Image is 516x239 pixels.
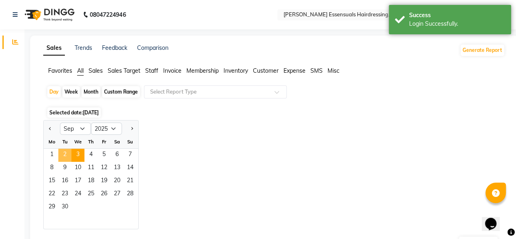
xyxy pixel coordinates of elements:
[97,135,111,148] div: Fr
[47,122,53,135] button: Previous month
[71,149,84,162] span: 3
[58,175,71,188] span: 16
[97,188,111,201] div: Friday, September 26, 2025
[186,67,219,74] span: Membership
[45,201,58,214] div: Monday, September 29, 2025
[58,162,71,175] span: 9
[77,67,84,74] span: All
[124,162,137,175] div: Sunday, September 14, 2025
[71,162,84,175] div: Wednesday, September 10, 2025
[124,162,137,175] span: 14
[45,149,58,162] span: 1
[84,175,97,188] span: 18
[310,67,323,74] span: SMS
[124,149,137,162] div: Sunday, September 7, 2025
[71,175,84,188] span: 17
[58,188,71,201] span: 23
[111,162,124,175] div: Saturday, September 13, 2025
[43,41,65,56] a: Sales
[111,188,124,201] div: Saturday, September 27, 2025
[58,188,71,201] div: Tuesday, September 23, 2025
[124,135,137,148] div: Su
[461,45,504,56] button: Generate Report
[71,162,84,175] span: 10
[84,188,97,201] span: 25
[111,149,124,162] div: Saturday, September 6, 2025
[71,135,84,148] div: We
[84,175,97,188] div: Thursday, September 18, 2025
[60,123,91,135] select: Select month
[253,67,279,74] span: Customer
[91,123,122,135] select: Select year
[111,188,124,201] span: 27
[97,162,111,175] div: Friday, September 12, 2025
[58,149,71,162] div: Tuesday, September 2, 2025
[45,188,58,201] div: Monday, September 22, 2025
[111,135,124,148] div: Sa
[47,86,61,98] div: Day
[97,162,111,175] span: 12
[328,67,339,74] span: Misc
[45,149,58,162] div: Monday, September 1, 2025
[45,162,58,175] span: 8
[163,67,182,74] span: Invoice
[48,67,72,74] span: Favorites
[71,188,84,201] span: 24
[111,162,124,175] span: 13
[45,162,58,175] div: Monday, September 8, 2025
[82,86,100,98] div: Month
[83,109,99,116] span: [DATE]
[97,175,111,188] div: Friday, September 19, 2025
[102,86,140,98] div: Custom Range
[124,188,137,201] span: 28
[224,67,248,74] span: Inventory
[108,67,140,74] span: Sales Target
[102,44,127,51] a: Feedback
[89,67,103,74] span: Sales
[84,135,97,148] div: Th
[71,175,84,188] div: Wednesday, September 17, 2025
[45,201,58,214] span: 29
[128,122,135,135] button: Next month
[84,149,97,162] div: Thursday, September 4, 2025
[58,149,71,162] span: 2
[124,175,137,188] span: 21
[124,175,137,188] div: Sunday, September 21, 2025
[71,188,84,201] div: Wednesday, September 24, 2025
[97,149,111,162] div: Friday, September 5, 2025
[283,67,306,74] span: Expense
[71,149,84,162] div: Wednesday, September 3, 2025
[45,188,58,201] span: 22
[124,149,137,162] span: 7
[111,175,124,188] span: 20
[145,67,158,74] span: Staff
[75,44,92,51] a: Trends
[58,201,71,214] span: 30
[62,86,80,98] div: Week
[482,206,508,231] iframe: chat widget
[84,149,97,162] span: 4
[124,188,137,201] div: Sunday, September 28, 2025
[90,3,126,26] b: 08047224946
[45,175,58,188] div: Monday, September 15, 2025
[21,3,77,26] img: logo
[97,188,111,201] span: 26
[111,149,124,162] span: 6
[58,135,71,148] div: Tu
[45,135,58,148] div: Mo
[97,175,111,188] span: 19
[47,107,101,118] span: Selected date:
[84,162,97,175] span: 11
[45,175,58,188] span: 15
[84,188,97,201] div: Thursday, September 25, 2025
[84,162,97,175] div: Thursday, September 11, 2025
[58,201,71,214] div: Tuesday, September 30, 2025
[58,162,71,175] div: Tuesday, September 9, 2025
[137,44,168,51] a: Comparison
[409,11,505,20] div: Success
[409,20,505,28] div: Login Successfully.
[58,175,71,188] div: Tuesday, September 16, 2025
[97,149,111,162] span: 5
[111,175,124,188] div: Saturday, September 20, 2025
